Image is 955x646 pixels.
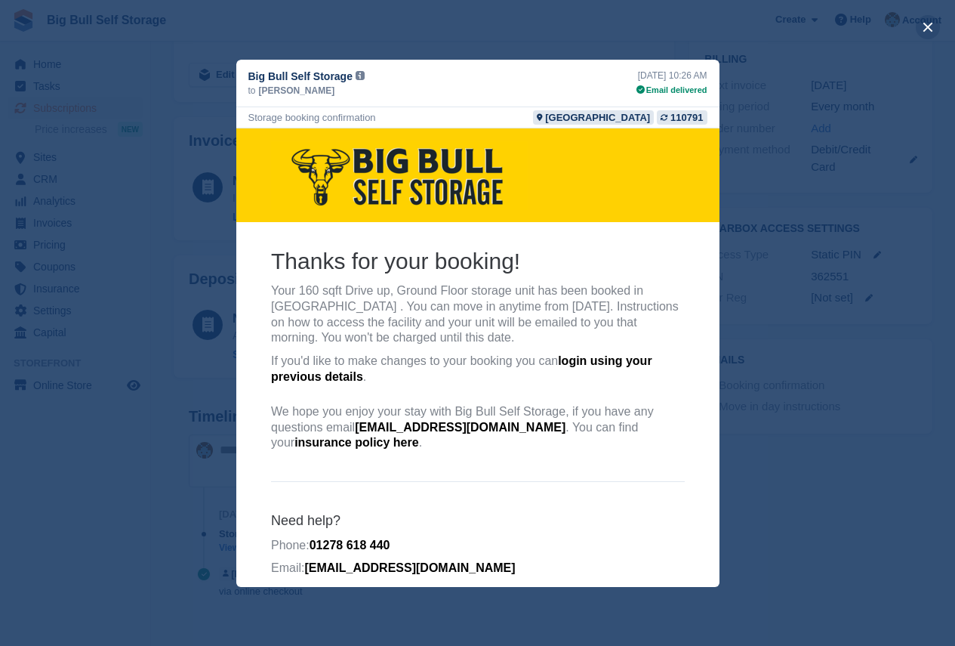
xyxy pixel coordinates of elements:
a: [EMAIL_ADDRESS][DOMAIN_NAME] [68,433,279,446]
a: 01278 618 440 [73,410,154,423]
a: insurance policy here [58,308,183,320]
div: Storage booking confirmation [248,110,376,125]
a: [GEOGRAPHIC_DATA] [533,110,654,125]
h2: Thanks for your booking! [35,118,448,147]
p: If you'd like to make changes to your booking you can . [35,225,448,257]
a: login using your previous details [35,226,416,255]
h6: Need help? [35,384,448,401]
div: 110791 [670,110,703,125]
span: Big Bull Self Storage [248,69,353,84]
p: We hope you enjoy your stay with Big Bull Self Storage, if you have any questions email . You can... [35,276,448,323]
div: [DATE] 10:26 AM [636,69,707,82]
span: [PERSON_NAME] [259,84,335,97]
div: [GEOGRAPHIC_DATA] [545,110,650,125]
span: to [248,84,256,97]
p: Email: [35,432,448,448]
div: Email delivered [636,84,707,97]
p: Your 160 sqft Drive up, Ground Floor storage unit has been booked in [GEOGRAPHIC_DATA] . You can ... [35,155,448,218]
button: close [916,15,940,39]
p: Phone: [35,410,448,425]
a: [EMAIL_ADDRESS][DOMAIN_NAME] [119,292,329,305]
a: 110791 [657,110,707,125]
img: Big Bull Self Storage Logo [35,13,291,82]
img: icon-info-grey-7440780725fd019a000dd9b08b2336e03edf1995a4989e88bcd33f0948082b44.svg [356,71,365,80]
